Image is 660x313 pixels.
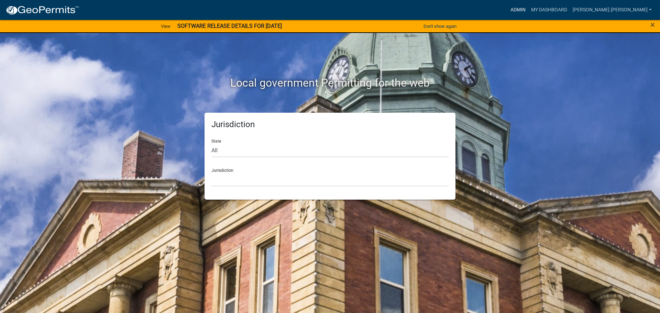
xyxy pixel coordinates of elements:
a: Admin [508,3,528,16]
h2: Local government Permitting for the web [139,76,521,89]
a: View [158,21,173,32]
button: Don't show again [421,21,459,32]
button: Close [650,21,655,29]
a: My Dashboard [528,3,570,16]
a: [PERSON_NAME].[PERSON_NAME] [570,3,654,16]
strong: SOFTWARE RELEASE DETAILS FOR [DATE] [177,23,282,29]
span: × [650,20,655,30]
h5: Jurisdiction [211,120,449,130]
